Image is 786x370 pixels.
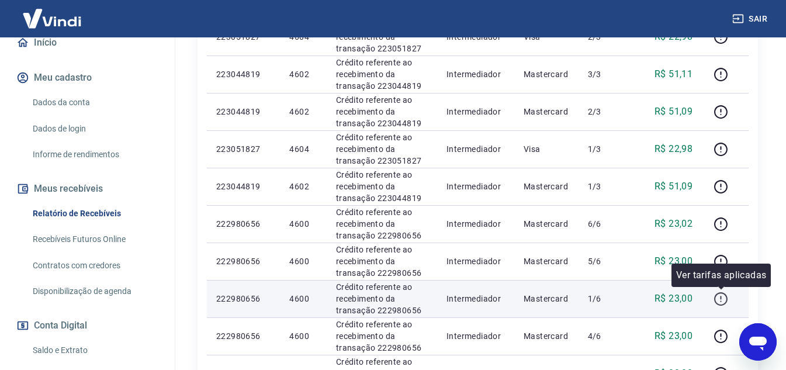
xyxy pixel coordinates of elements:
p: 4602 [289,106,317,117]
p: 4/6 [588,330,622,342]
p: Crédito referente ao recebimento da transação 222980656 [336,319,428,354]
p: 3/3 [588,68,622,80]
p: 1/3 [588,143,622,155]
p: Crédito referente ao recebimento da transação 223044819 [336,57,428,92]
p: 223044819 [216,106,271,117]
p: Crédito referente ao recebimento da transação 222980656 [336,244,428,279]
p: Crédito referente ao recebimento da transação 223044819 [336,169,428,204]
p: Mastercard [524,68,569,80]
iframe: Botão para abrir a janela de mensagens [739,323,777,361]
p: 223044819 [216,68,271,80]
p: 2/3 [588,106,622,117]
p: 4600 [289,330,317,342]
p: R$ 51,09 [655,179,692,193]
a: Informe de rendimentos [28,143,161,167]
p: 4600 [289,255,317,267]
p: 4600 [289,293,317,305]
p: 223051827 [216,143,271,155]
p: Mastercard [524,330,569,342]
a: Relatório de Recebíveis [28,202,161,226]
a: Dados de login [28,117,161,141]
p: R$ 23,00 [655,254,692,268]
p: Crédito referente ao recebimento da transação 222980656 [336,206,428,241]
p: 4602 [289,68,317,80]
p: Mastercard [524,106,569,117]
p: 4604 [289,143,317,155]
p: Crédito referente ao recebimento da transação 223044819 [336,94,428,129]
p: R$ 23,02 [655,217,692,231]
button: Meus recebíveis [14,176,161,202]
p: Intermediador [446,218,505,230]
p: Intermediador [446,106,505,117]
p: Crédito referente ao recebimento da transação 222980656 [336,281,428,316]
p: Intermediador [446,293,505,305]
p: Crédito referente ao recebimento da transação 223051827 [336,132,428,167]
p: 4600 [289,218,317,230]
img: Vindi [14,1,90,36]
p: Mastercard [524,255,569,267]
p: Mastercard [524,293,569,305]
p: 223044819 [216,181,271,192]
p: R$ 23,00 [655,292,692,306]
a: Disponibilização de agenda [28,279,161,303]
p: 1/3 [588,181,622,192]
p: 4602 [289,181,317,192]
a: Contratos com credores [28,254,161,278]
p: 6/6 [588,218,622,230]
p: Visa [524,143,569,155]
p: Ver tarifas aplicadas [676,268,766,282]
p: Intermediador [446,68,505,80]
p: 222980656 [216,330,271,342]
p: Intermediador [446,330,505,342]
a: Início [14,30,161,56]
p: R$ 51,11 [655,67,692,81]
button: Sair [730,8,772,30]
p: 1/6 [588,293,622,305]
button: Meu cadastro [14,65,161,91]
p: R$ 51,09 [655,105,692,119]
p: Intermediador [446,255,505,267]
p: Mastercard [524,218,569,230]
p: 222980656 [216,293,271,305]
p: Mastercard [524,181,569,192]
p: R$ 23,00 [655,329,692,343]
a: Saldo e Extrato [28,338,161,362]
p: 222980656 [216,218,271,230]
a: Recebíveis Futuros Online [28,227,161,251]
p: Intermediador [446,143,505,155]
p: 5/6 [588,255,622,267]
p: R$ 22,98 [655,142,692,156]
p: Intermediador [446,181,505,192]
a: Dados da conta [28,91,161,115]
button: Conta Digital [14,313,161,338]
p: 222980656 [216,255,271,267]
